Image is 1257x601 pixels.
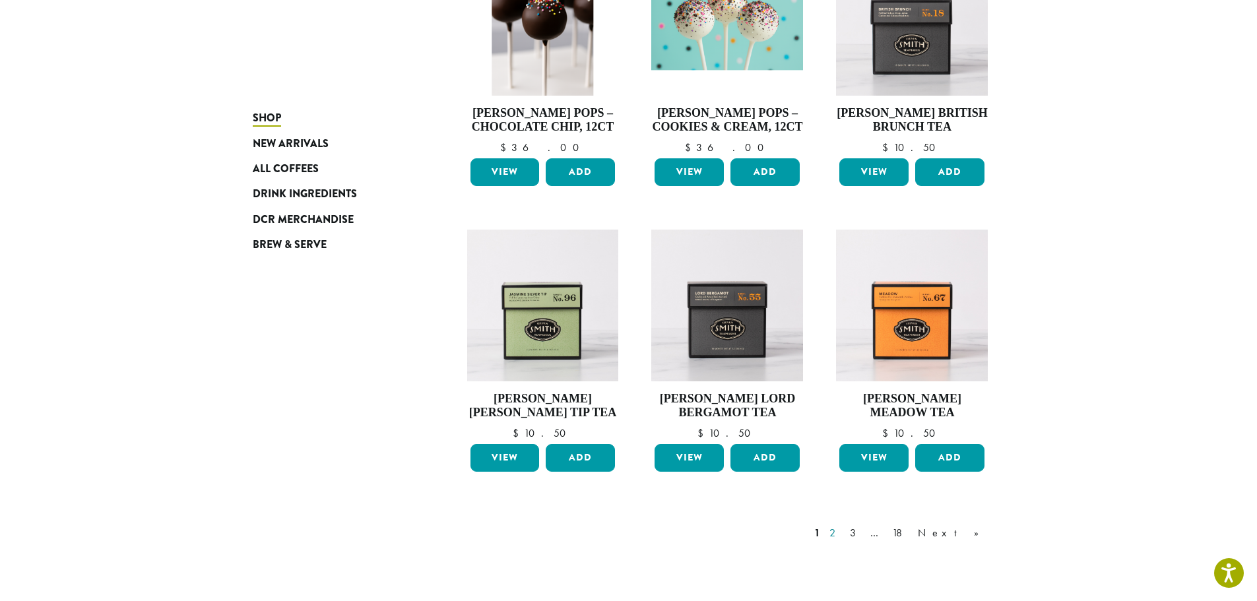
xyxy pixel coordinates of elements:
a: Drink Ingredients [253,181,411,206]
button: Add [546,158,615,186]
a: 1 [812,525,823,541]
bdi: 36.00 [500,141,585,154]
a: 18 [889,525,911,541]
a: Next » [915,525,991,541]
a: View [655,158,724,186]
a: Shop [253,106,411,131]
a: DCR Merchandise [253,207,411,232]
a: View [839,158,909,186]
button: Add [915,444,984,472]
a: View [470,158,540,186]
img: Jasmine-Silver-Tip-Signature-Green-Carton-2023.jpg [467,230,618,381]
button: Add [915,158,984,186]
a: 2 [827,525,843,541]
button: Add [546,444,615,472]
a: New Arrivals [253,131,411,156]
span: Drink Ingredients [253,186,357,203]
a: View [470,444,540,472]
bdi: 10.50 [697,426,757,440]
span: All Coffees [253,161,319,177]
span: $ [500,141,511,154]
bdi: 10.50 [513,426,572,440]
h4: [PERSON_NAME] Pops – Cookies & Cream, 12ct [651,106,803,135]
a: [PERSON_NAME] [PERSON_NAME] Tip Tea $10.50 [467,230,619,439]
span: Shop [253,110,281,127]
span: $ [882,141,893,154]
a: [PERSON_NAME] Lord Bergamot Tea $10.50 [651,230,803,439]
h4: [PERSON_NAME] Pops – Chocolate Chip, 12ct [467,106,619,135]
bdi: 10.50 [882,141,942,154]
a: … [868,525,886,541]
a: View [839,444,909,472]
img: Lord-Bergamot-Signature-Black-Carton-2023-1.jpg [651,230,803,381]
button: Add [730,444,800,472]
button: Add [730,158,800,186]
span: New Arrivals [253,136,329,152]
h4: [PERSON_NAME] Meadow Tea [836,392,988,420]
h4: [PERSON_NAME] Lord Bergamot Tea [651,392,803,420]
span: $ [513,426,524,440]
span: DCR Merchandise [253,212,354,228]
span: $ [685,141,696,154]
a: [PERSON_NAME] Meadow Tea $10.50 [836,230,988,439]
span: $ [882,426,893,440]
h4: [PERSON_NAME] British Brunch Tea [836,106,988,135]
span: Brew & Serve [253,237,327,253]
img: Meadow-Signature-Herbal-Carton-2023.jpg [836,230,988,381]
a: View [655,444,724,472]
h4: [PERSON_NAME] [PERSON_NAME] Tip Tea [467,392,619,420]
a: All Coffees [253,156,411,181]
span: $ [697,426,709,440]
a: Brew & Serve [253,232,411,257]
bdi: 10.50 [882,426,942,440]
bdi: 36.00 [685,141,770,154]
a: 3 [847,525,864,541]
